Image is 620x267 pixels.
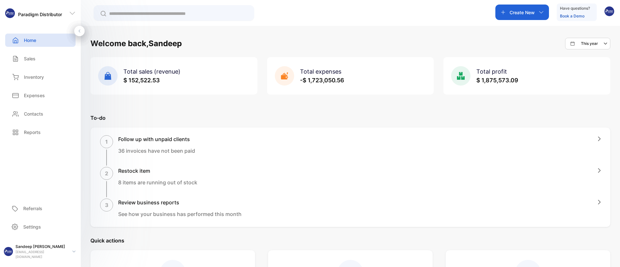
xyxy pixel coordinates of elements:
[24,129,41,136] p: Reports
[105,138,108,146] p: 1
[90,237,610,244] p: Quick actions
[24,92,45,99] p: Expenses
[300,77,344,84] span: -$ 1,723,050.56
[476,68,507,75] span: Total profit
[90,38,182,49] h1: Welcome back, Sandeep
[604,5,614,20] button: avatar
[4,247,13,256] img: profile
[118,135,195,143] h1: Follow up with unpaid clients
[118,147,195,155] p: 36 invoices have not been paid
[560,5,590,12] p: Have questions?
[123,77,160,84] span: $ 152,522.53
[24,37,36,44] p: Home
[24,110,43,117] p: Contacts
[118,179,197,186] p: 8 items are running out of stock
[105,201,108,209] p: 3
[5,8,15,18] img: logo
[18,11,62,18] p: Paradigm Distributor
[23,223,41,230] p: Settings
[23,205,42,212] p: Referrals
[24,74,44,80] p: Inventory
[123,68,181,75] span: Total sales (revenue)
[118,210,242,218] p: See how your business has performed this month
[604,6,614,16] img: avatar
[15,250,67,259] p: [EMAIL_ADDRESS][DOMAIN_NAME]
[510,9,535,16] p: Create New
[495,5,549,20] button: Create New
[300,68,341,75] span: Total expenses
[560,14,584,18] a: Book a Demo
[118,199,242,206] h1: Review business reports
[105,169,108,177] p: 2
[565,38,610,49] button: This year
[476,77,518,84] span: $ 1,875,573.09
[581,41,598,46] p: This year
[90,114,610,122] p: To-do
[118,167,197,175] h1: Restock item
[24,55,36,62] p: Sales
[15,244,67,250] p: Sandeep [PERSON_NAME]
